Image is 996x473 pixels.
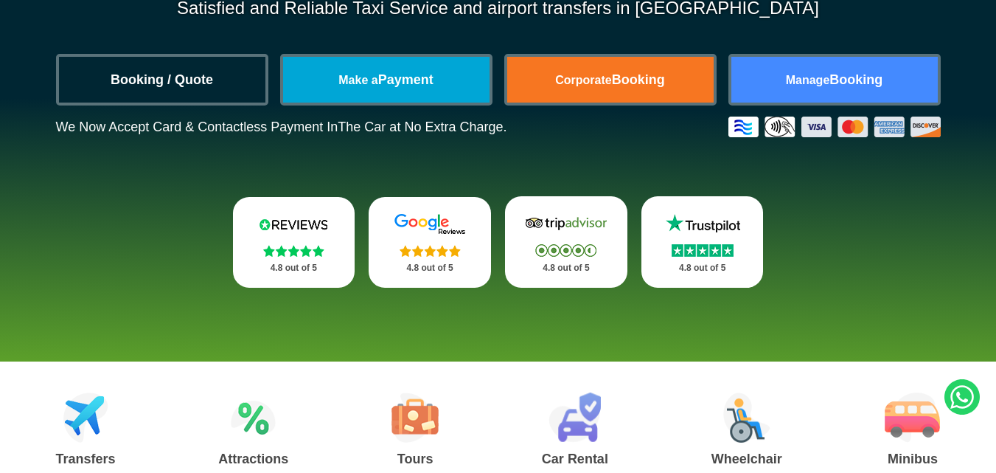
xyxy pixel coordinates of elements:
[400,245,461,257] img: Stars
[535,244,596,257] img: Stars
[711,452,782,466] h3: Wheelchair
[63,393,108,443] img: Airport Transfers
[218,452,288,466] h3: Attractions
[283,57,490,103] a: Make aPayment
[56,120,507,135] p: We Now Accept Card & Contactless Payment In
[338,120,506,134] span: The Car at No Extra Charge.
[555,74,611,86] span: Corporate
[369,197,491,288] a: Google Stars 4.8 out of 5
[723,393,770,443] img: Wheelchair
[507,57,714,103] a: CorporateBooking
[672,244,734,257] img: Stars
[263,245,324,257] img: Stars
[338,74,377,86] span: Make a
[385,259,475,277] p: 4.8 out of 5
[542,452,608,466] h3: Car Rental
[641,196,764,288] a: Trustpilot Stars 4.8 out of 5
[786,74,830,86] span: Manage
[505,196,627,288] a: Tripadvisor Stars 4.8 out of 5
[885,393,940,443] img: Minibus
[59,57,265,103] a: Booking / Quote
[885,452,940,466] h3: Minibus
[233,197,355,288] a: Reviews.io Stars 4.8 out of 5
[731,57,938,103] a: ManageBooking
[728,117,941,137] img: Credit And Debit Cards
[549,393,601,443] img: Car Rental
[658,259,748,277] p: 4.8 out of 5
[522,213,610,235] img: Tripadvisor
[56,452,116,466] h3: Transfers
[386,213,474,235] img: Google
[658,213,747,235] img: Trustpilot
[521,259,611,277] p: 4.8 out of 5
[231,393,276,443] img: Attractions
[249,259,339,277] p: 4.8 out of 5
[391,393,439,443] img: Tours
[391,452,439,466] h3: Tours
[249,213,338,235] img: Reviews.io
